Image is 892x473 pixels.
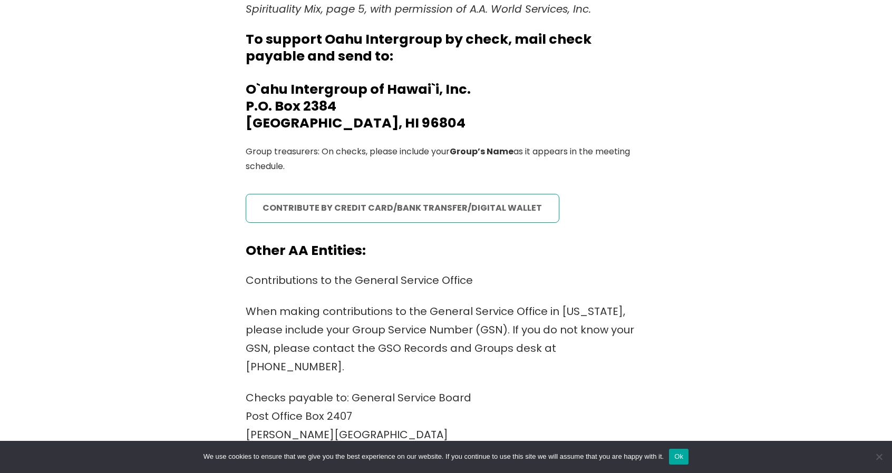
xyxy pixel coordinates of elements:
[246,225,646,259] h4: Other AA Entities:
[246,144,646,174] p: Group treasurers: On checks, please include your as it appears in the meeting schedule.
[246,302,646,376] p: When making contributions to the General Service Office in [US_STATE], please include your Group ...
[246,31,646,131] h4: To support Oahu Intergroup by check, mail check payable and send to: O`ahu Intergroup of Hawai`i,...
[203,451,664,462] span: We use cookies to ensure that we give you the best experience on our website. If you continue to ...
[669,449,689,465] button: Ok
[246,271,646,290] p: Contributions to the General Service Office
[450,145,513,157] strong: Group’s Name
[874,451,884,462] span: No
[246,194,559,223] a: contribute by credit card/bank transfer/digital wallet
